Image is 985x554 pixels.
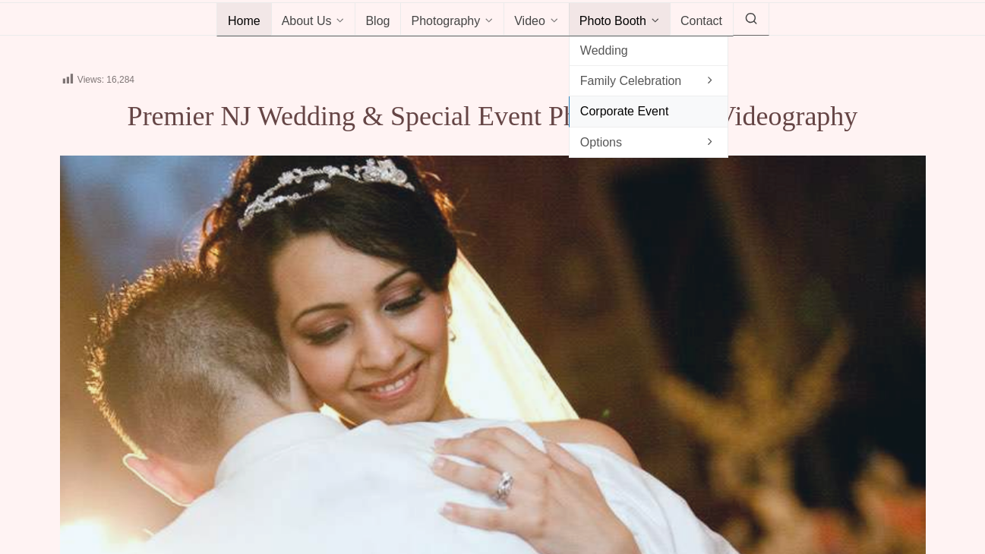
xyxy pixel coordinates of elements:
span: Wedding [580,40,717,61]
span: Corporate Event [580,101,717,121]
span: Views: [77,74,104,85]
span: Photo Booth [579,14,646,30]
a: Home [216,3,272,36]
span: Premier NJ Wedding & Special Event Photography + Videography [128,101,858,131]
a: Corporate Event [569,96,728,127]
span: 16,284 [106,74,134,85]
span: Contact [680,14,722,30]
a: Wedding [569,36,728,66]
span: Video [514,14,545,30]
a: Contact [670,3,734,36]
a: Photography [400,3,504,36]
a: Options [569,127,728,157]
span: About Us [282,14,332,30]
a: About Us [271,3,356,36]
span: Blog [365,14,390,30]
a: Video [504,3,570,36]
span: Options [580,132,717,153]
span: Home [228,14,260,30]
span: Family Celebration [580,71,717,91]
span: Photography [411,14,480,30]
a: Family Celebration [569,66,728,96]
a: Blog [355,3,401,36]
a: Photo Booth [569,3,671,36]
